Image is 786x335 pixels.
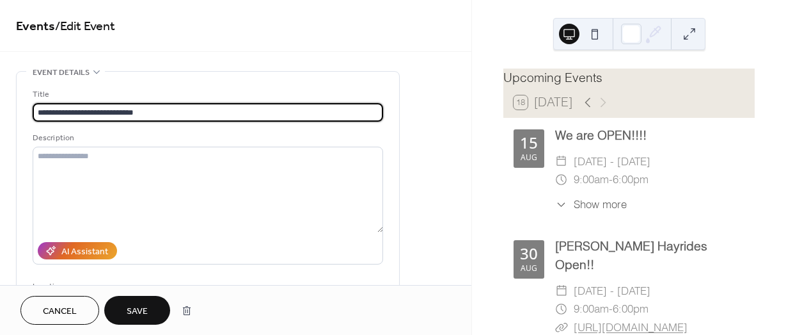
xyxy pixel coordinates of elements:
div: ​ [555,152,567,171]
span: 6:00pm [613,300,648,318]
div: 15 [520,135,538,151]
span: [DATE] - [DATE] [574,152,650,171]
div: ​ [555,300,567,318]
div: AI Assistant [61,245,108,259]
div: ​ [555,197,567,213]
span: 9:00am [574,300,609,318]
span: - [609,300,613,318]
button: ​Show more [555,197,627,213]
div: ​ [555,282,567,300]
div: Location [33,280,381,293]
div: Aug [521,154,537,161]
span: 6:00pm [613,170,648,189]
a: [PERSON_NAME] Hayrides Open!! [555,238,707,272]
button: Cancel [20,296,99,325]
div: 30 [520,246,538,261]
a: Events [16,14,55,39]
span: Save [127,305,148,318]
button: AI Assistant [38,242,117,259]
span: Cancel [43,305,77,318]
div: Description [33,131,381,145]
span: - [609,170,613,189]
span: / Edit Event [55,14,115,39]
div: Aug [521,265,537,272]
span: Show more [574,197,627,213]
button: Save [104,296,170,325]
div: ​ [555,170,567,189]
span: Event details [33,66,90,79]
a: [URL][DOMAIN_NAME] [574,321,688,334]
div: Title [33,88,381,101]
div: Upcoming Events [503,69,755,87]
div: We are OPEN!!!! [555,126,744,145]
span: [DATE] - [DATE] [574,282,650,300]
span: 9:00am [574,170,609,189]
